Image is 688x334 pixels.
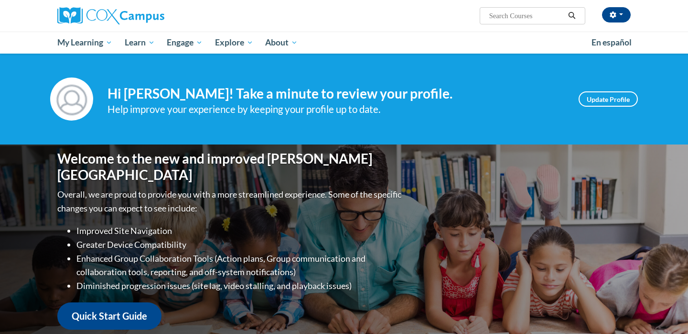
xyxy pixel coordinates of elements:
div: Help improve your experience by keeping your profile up to date. [107,101,564,117]
a: Engage [161,32,209,54]
a: Learn [118,32,161,54]
span: My Learning [57,37,112,48]
li: Improved Site Navigation [76,224,404,238]
h1: Welcome to the new and improved [PERSON_NAME][GEOGRAPHIC_DATA] [57,151,404,183]
span: Learn [125,37,155,48]
div: Main menu [43,32,645,54]
span: About [265,37,298,48]
a: Cox Campus [57,7,239,24]
span: Explore [215,37,253,48]
input: Search Courses [488,10,565,22]
li: Greater Device Compatibility [76,238,404,252]
a: Explore [209,32,259,54]
img: Cox Campus [57,7,164,24]
a: En español [585,33,638,53]
a: About [259,32,304,54]
a: Update Profile [579,91,638,107]
img: Profile Image [50,78,93,121]
a: Quick Start Guide [57,302,161,330]
iframe: Button to launch messaging window [650,296,680,326]
p: Overall, we are proud to provide you with a more streamlined experience. Some of the specific cha... [57,188,404,215]
li: Diminished progression issues (site lag, video stalling, and playback issues) [76,279,404,293]
h4: Hi [PERSON_NAME]! Take a minute to review your profile. [107,86,564,102]
span: Engage [167,37,203,48]
button: Search [565,10,579,22]
button: Account Settings [602,7,631,22]
li: Enhanced Group Collaboration Tools (Action plans, Group communication and collaboration tools, re... [76,252,404,279]
a: My Learning [51,32,118,54]
span: En español [591,37,632,47]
